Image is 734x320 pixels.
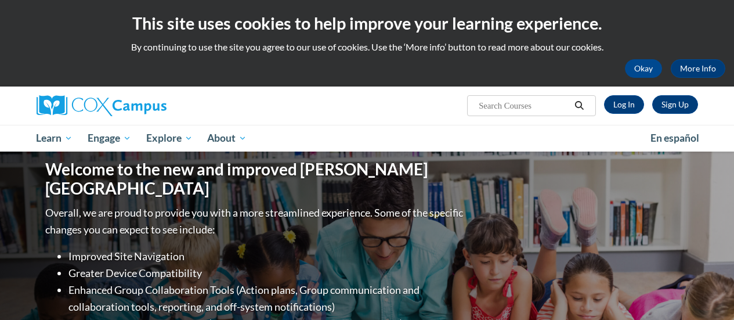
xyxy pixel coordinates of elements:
a: Register [652,95,698,114]
span: Explore [146,131,193,145]
li: Improved Site Navigation [68,248,466,265]
iframe: Button to launch messaging window [688,274,725,311]
span: Learn [36,131,73,145]
h2: This site uses cookies to help improve your learning experience. [9,12,725,35]
a: More Info [671,59,725,78]
li: Greater Device Compatibility [68,265,466,282]
button: Search [570,99,588,113]
a: Cox Campus [37,95,245,116]
a: Learn [29,125,81,152]
a: Engage [80,125,139,152]
span: Engage [88,131,131,145]
button: Okay [625,59,662,78]
h1: Welcome to the new and improved [PERSON_NAME][GEOGRAPHIC_DATA] [45,160,466,199]
span: About [207,131,247,145]
p: By continuing to use the site you agree to our use of cookies. Use the ‘More info’ button to read... [9,41,725,53]
img: Cox Campus [37,95,167,116]
span: En español [650,132,699,144]
p: Overall, we are proud to provide you with a more streamlined experience. Some of the specific cha... [45,204,466,238]
div: Main menu [28,125,707,152]
a: About [200,125,254,152]
input: Search Courses [478,99,570,113]
a: En español [643,126,707,150]
a: Explore [139,125,200,152]
li: Enhanced Group Collaboration Tools (Action plans, Group communication and collaboration tools, re... [68,282,466,315]
a: Log In [604,95,644,114]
